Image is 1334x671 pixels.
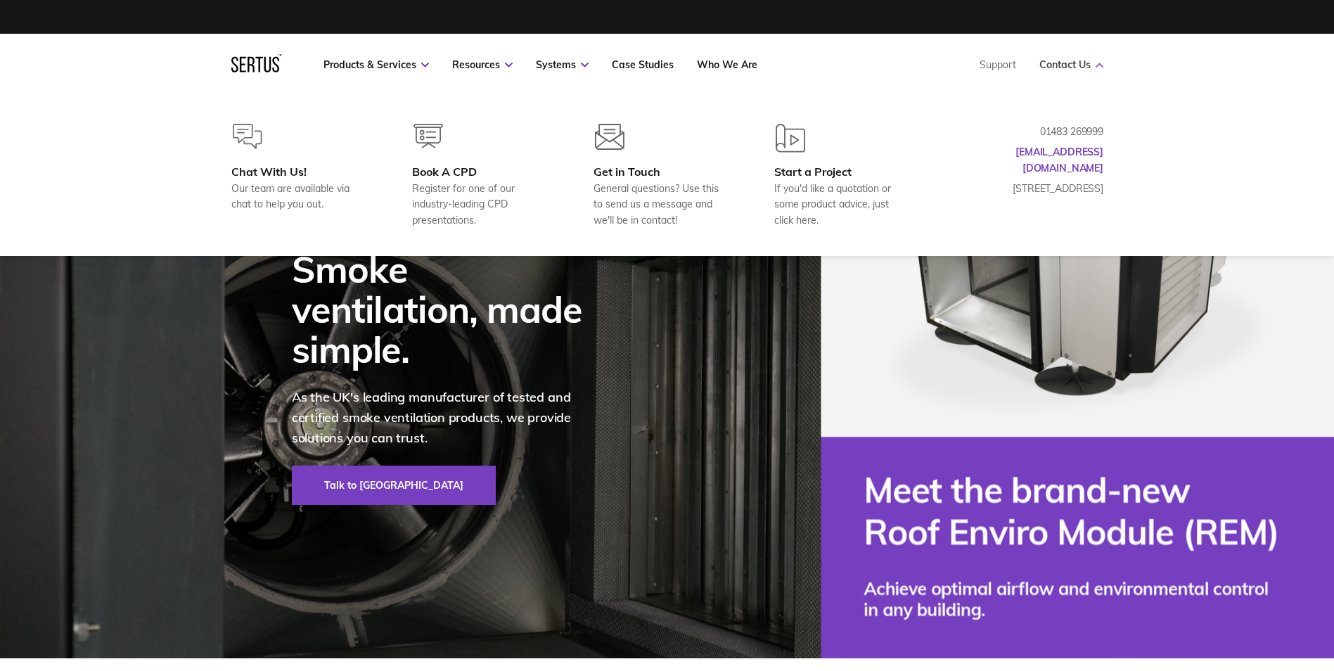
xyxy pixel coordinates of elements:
a: Get in TouchGeneral questions? Use this to send us a message and we'll be in contact! [594,124,729,228]
div: Get in Touch [594,165,729,179]
a: Book A CPDRegister for one of our industry-leading CPD presentations. [412,124,548,228]
div: Smoke ventilation, made simple. [292,249,601,370]
a: Resources [452,58,513,71]
a: Support [980,58,1016,71]
a: Chat With Us!Our team are available via chat to help you out. [231,124,367,228]
p: 01483 269999 [963,124,1103,139]
a: Talk to [GEOGRAPHIC_DATA] [292,466,496,505]
a: Start a ProjectIf you'd like a quotation or some product advice, just click here. [774,124,910,228]
a: [EMAIL_ADDRESS][DOMAIN_NAME] [1015,146,1103,174]
a: Who We Are [697,58,757,71]
div: Book A CPD [412,165,548,179]
div: Our team are available via chat to help you out. [231,181,367,212]
p: As the UK's leading manufacturer of tested and certified smoke ventilation products, we provide s... [292,388,601,448]
p: [STREET_ADDRESS] [963,181,1103,196]
iframe: Chat Widget [1019,106,1334,671]
div: Register for one of our industry-leading CPD presentations. [412,181,548,228]
a: Systems [536,58,589,71]
a: Contact Us [1039,58,1103,71]
div: General questions? Use this to send us a message and we'll be in contact! [594,181,729,228]
a: Case Studies [612,58,674,71]
a: Products & Services [323,58,429,71]
div: Chat With Us! [231,165,367,179]
div: Start a Project [774,165,910,179]
div: If you'd like a quotation or some product advice, just click here. [774,181,910,228]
